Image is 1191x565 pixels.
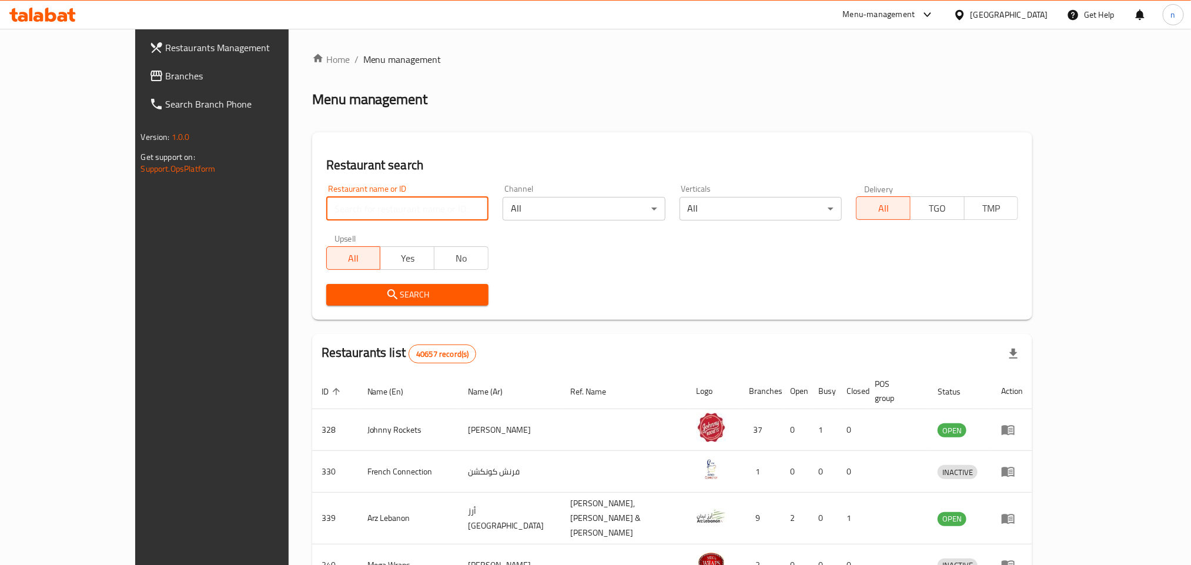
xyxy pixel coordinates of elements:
td: 0 [781,409,809,451]
th: Branches [740,373,781,409]
div: Export file [999,340,1028,368]
button: Search [326,284,489,306]
td: 0 [809,451,838,493]
span: TMP [969,200,1014,217]
a: Search Branch Phone [140,90,334,118]
span: Ref. Name [570,385,621,399]
div: All [680,197,842,220]
td: French Connection [358,451,459,493]
td: 0 [781,451,809,493]
span: Version: [141,129,170,145]
th: Closed [838,373,866,409]
td: أرز [GEOGRAPHIC_DATA] [459,493,561,544]
span: All [861,200,906,217]
input: Search for restaurant name or ID.. [326,197,489,220]
span: Yes [385,250,430,267]
span: Get support on: [141,149,195,165]
h2: Restaurant search [326,156,1019,174]
div: Total records count [409,345,476,363]
div: Menu-management [843,8,915,22]
button: TMP [964,196,1019,220]
div: Menu [1001,464,1023,479]
div: OPEN [938,423,966,437]
span: All [332,250,376,267]
th: Busy [809,373,838,409]
td: 1 [740,451,781,493]
div: Menu [1001,511,1023,526]
td: 1 [809,409,838,451]
button: No [434,246,489,270]
span: Status [938,385,976,399]
span: Branches [166,69,324,83]
img: Johnny Rockets [697,413,726,442]
a: Support.OpsPlatform [141,161,216,176]
li: / [354,52,359,66]
span: OPEN [938,424,966,437]
a: Restaurants Management [140,34,334,62]
h2: Restaurants list [322,344,477,363]
td: 1 [838,493,866,544]
th: Open [781,373,809,409]
button: Yes [380,246,434,270]
td: 37 [740,409,781,451]
td: Johnny Rockets [358,409,459,451]
td: 0 [809,493,838,544]
span: n [1171,8,1176,21]
td: 330 [312,451,358,493]
span: 40657 record(s) [409,349,476,360]
td: 339 [312,493,358,544]
span: Restaurants Management [166,41,324,55]
button: All [326,246,381,270]
th: Logo [687,373,740,409]
td: 328 [312,409,358,451]
button: TGO [910,196,965,220]
td: فرنش كونكشن [459,451,561,493]
label: Upsell [334,235,356,243]
td: [PERSON_NAME],[PERSON_NAME] & [PERSON_NAME] [561,493,687,544]
span: INACTIVE [938,466,978,479]
img: French Connection [697,454,726,484]
td: [PERSON_NAME] [459,409,561,451]
span: 1.0.0 [172,129,190,145]
span: Menu management [363,52,441,66]
span: Name (En) [367,385,419,399]
button: All [856,196,911,220]
div: [GEOGRAPHIC_DATA] [971,8,1048,21]
span: ID [322,385,344,399]
div: All [503,197,665,220]
span: Name (Ar) [468,385,518,399]
img: Arz Lebanon [697,502,726,531]
span: No [439,250,484,267]
span: Search Branch Phone [166,97,324,111]
a: Branches [140,62,334,90]
span: TGO [915,200,960,217]
span: POS group [875,377,915,405]
nav: breadcrumb [312,52,1033,66]
td: 2 [781,493,809,544]
td: 0 [838,451,866,493]
td: Arz Lebanon [358,493,459,544]
label: Delivery [864,185,894,193]
span: OPEN [938,512,966,526]
div: OPEN [938,512,966,526]
td: 9 [740,493,781,544]
span: Search [336,287,479,302]
div: Menu [1001,423,1023,437]
th: Action [992,373,1032,409]
h2: Menu management [312,90,428,109]
td: 0 [838,409,866,451]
